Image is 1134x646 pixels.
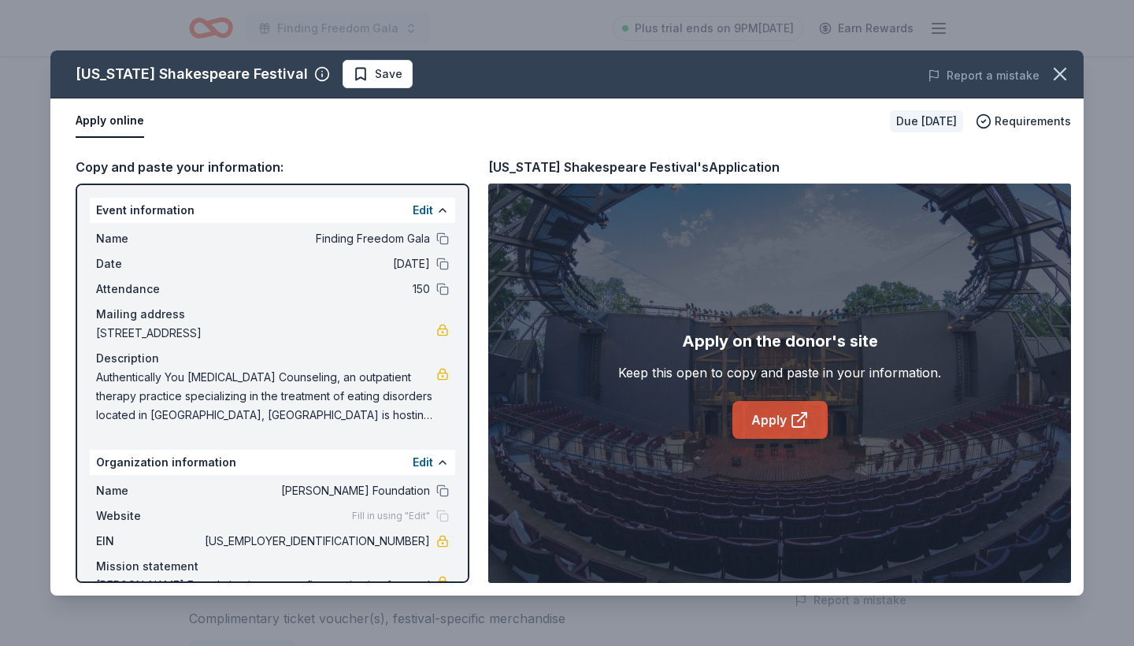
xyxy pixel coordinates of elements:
span: [DATE] [202,254,430,273]
span: [STREET_ADDRESS] [96,324,436,343]
div: [US_STATE] Shakespeare Festival [76,61,308,87]
div: Copy and paste your information: [76,157,469,177]
span: Authentically You [MEDICAL_DATA] Counseling, an outpatient therapy practice specializing in the t... [96,368,436,425]
span: Requirements [995,112,1071,131]
div: [US_STATE] Shakespeare Festival's Application [488,157,780,177]
button: Apply online [76,105,144,138]
div: Keep this open to copy and paste in your information. [618,363,941,382]
span: EIN [96,532,202,551]
a: Apply [732,401,828,439]
span: 150 [202,280,430,299]
div: Mailing address [96,305,449,324]
div: Organization information [90,450,455,475]
div: Due [DATE] [890,110,963,132]
span: Attendance [96,280,202,299]
span: Save [375,65,402,84]
button: Report a mistake [928,66,1039,85]
span: Website [96,507,202,525]
div: Apply on the donor's site [682,329,878,354]
span: [PERSON_NAME] Foundation [202,481,430,500]
span: Finding Freedom Gala [202,229,430,248]
button: Edit [413,201,433,220]
button: Requirements [976,112,1071,131]
span: [US_EMPLOYER_IDENTIFICATION_NUMBER] [202,532,430,551]
button: Save [343,60,413,88]
span: Fill in using "Edit" [352,510,430,522]
span: [PERSON_NAME] Foundation is a nonprofit organization focused on philanthrophy, voluntarism, or gr... [96,576,436,633]
div: Mission statement [96,557,449,576]
div: Description [96,349,449,368]
div: Event information [90,198,455,223]
span: Date [96,254,202,273]
span: Name [96,229,202,248]
button: Edit [413,453,433,472]
span: Name [96,481,202,500]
